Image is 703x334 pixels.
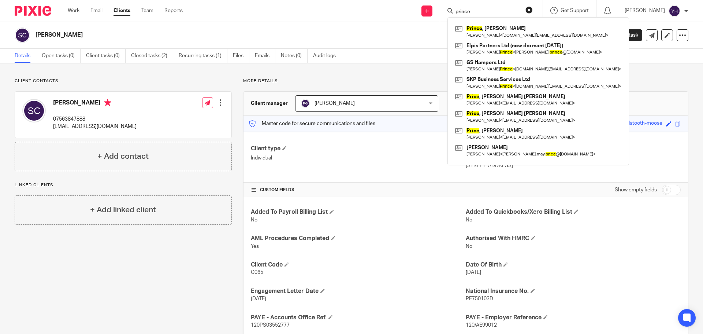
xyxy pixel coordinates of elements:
a: Recurring tasks (1) [179,49,227,63]
span: 120/AE99012 [466,323,497,328]
label: Show empty fields [615,186,657,194]
p: Linked clients [15,182,232,188]
p: Individual [251,154,466,162]
h4: National Insurance No. [466,287,681,295]
h4: AML Procedures Completed [251,235,466,242]
h2: [PERSON_NAME] [36,31,478,39]
img: svg%3E [301,99,310,108]
button: Clear [525,6,533,14]
span: 120PS03552777 [251,323,290,328]
span: [DATE] [466,270,481,275]
span: Yes [251,244,259,249]
p: [EMAIL_ADDRESS][DOMAIN_NAME] [53,123,137,130]
h4: Client type [251,145,466,153]
img: Pixie [15,6,51,16]
img: svg%3E [22,99,46,122]
span: PE750103D [466,296,493,301]
h4: Engagement Letter Date [251,287,466,295]
p: 07563847888 [53,115,137,123]
i: Primary [104,99,111,106]
input: Search [455,9,521,15]
a: Emails [255,49,275,63]
a: Team [141,7,153,14]
h4: Authorised With HMRC [466,235,681,242]
a: Reports [164,7,183,14]
a: Work [68,7,79,14]
a: Details [15,49,36,63]
a: Clients [114,7,130,14]
h4: PAYE - Employer Reference [466,314,681,322]
span: [DATE] [251,296,266,301]
img: svg%3E [15,27,30,43]
a: Closed tasks (2) [131,49,173,63]
p: [STREET_ADDRESS] [466,162,681,169]
span: Get Support [561,8,589,13]
h4: Client Code [251,261,466,269]
a: Files [233,49,249,63]
span: No [466,217,472,223]
img: svg%3E [669,5,680,17]
h4: + Add linked client [90,204,156,216]
h4: + Add contact [97,151,149,162]
span: No [466,244,472,249]
h3: Client manager [251,100,288,107]
h4: PAYE - Accounts Office Ref. [251,314,466,322]
span: C065 [251,270,263,275]
p: Client contacts [15,78,232,84]
span: No [251,217,257,223]
h4: Added To Quickbooks/Xero Billing List [466,208,681,216]
span: [PERSON_NAME] [315,101,355,106]
h4: [PERSON_NAME] [53,99,137,108]
a: Audit logs [313,49,341,63]
p: [PERSON_NAME] [625,7,665,14]
a: Client tasks (0) [86,49,126,63]
p: More details [243,78,688,84]
p: Master code for secure communications and files [249,120,375,127]
a: Open tasks (0) [42,49,81,63]
a: Notes (0) [281,49,308,63]
h4: Date Of Birth [466,261,681,269]
h4: Added To Payroll Billing List [251,208,466,216]
h4: CUSTOM FIELDS [251,187,466,193]
a: Email [90,7,103,14]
